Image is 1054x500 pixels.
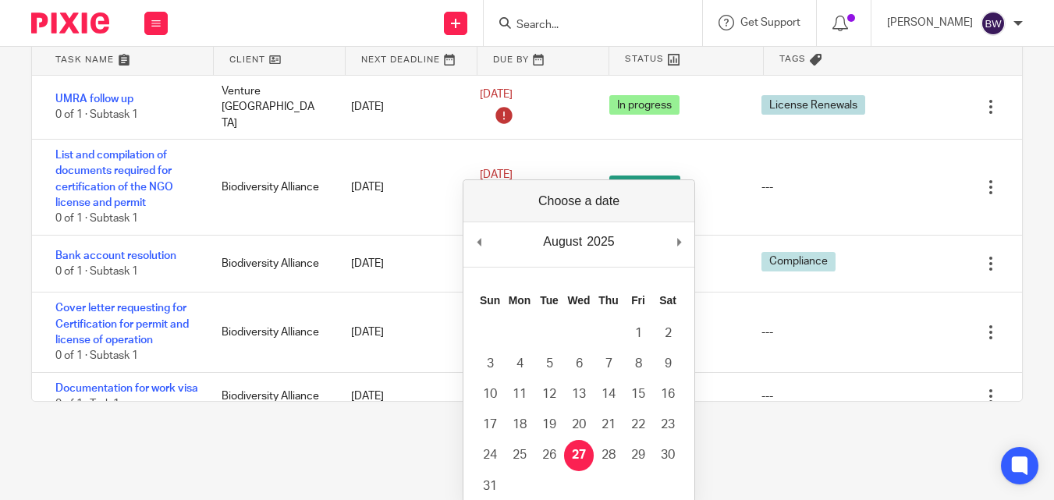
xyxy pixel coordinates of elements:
button: Previous Month [471,230,487,254]
div: Biodiversity Alliance [206,172,335,203]
span: 0 of 1 · Subtask 1 [55,213,138,224]
button: 17 [475,410,505,440]
div: 2025 [584,230,617,254]
span: [DATE] [480,89,513,100]
button: 26 [534,440,564,470]
div: [DATE] [335,317,465,348]
div: Biodiversity Alliance [206,248,335,279]
span: Not started [609,176,680,195]
button: 20 [564,410,594,440]
button: 28 [594,440,623,470]
div: [DATE] [335,91,465,122]
img: svg%3E [981,11,1006,36]
div: --- [761,388,773,404]
button: Next Month [671,230,687,254]
input: Search [515,19,655,33]
button: 14 [594,379,623,410]
span: 0 of 1 · Subtask 1 [55,110,138,121]
p: [PERSON_NAME] [887,15,973,30]
button: 27 [564,440,594,470]
button: 21 [594,410,623,440]
button: 23 [653,410,683,440]
abbr: Wednesday [568,294,591,307]
button: 12 [534,379,564,410]
abbr: Saturday [659,294,676,307]
button: 15 [623,379,653,410]
div: Venture [GEOGRAPHIC_DATA] [206,76,335,139]
button: 6 [564,349,594,379]
button: 2 [653,318,683,349]
div: Biodiversity Alliance [206,317,335,348]
span: 0 of 1 · Subtask 1 [55,266,138,277]
span: 0 of 1 · Task 1 [55,399,119,410]
span: [DATE] [480,169,513,180]
abbr: Monday [509,294,531,307]
button: 7 [594,349,623,379]
button: 19 [534,410,564,440]
div: [DATE] [335,381,465,412]
span: License Renewals [761,95,865,115]
button: 9 [653,349,683,379]
button: 29 [623,440,653,470]
button: 8 [623,349,653,379]
span: Status [625,52,664,66]
button: 4 [505,349,534,379]
div: [DATE] [335,248,465,279]
button: 16 [653,379,683,410]
button: 13 [564,379,594,410]
button: 1 [623,318,653,349]
span: Tags [779,52,806,66]
a: Documentation for work visa [55,383,198,394]
button: 11 [505,379,534,410]
button: 5 [534,349,564,379]
button: 22 [623,410,653,440]
abbr: Tuesday [540,294,559,307]
button: 10 [475,379,505,410]
button: 30 [653,440,683,470]
a: UMRA follow up [55,94,133,105]
img: Pixie [31,12,109,34]
button: 18 [505,410,534,440]
div: --- [761,324,773,340]
a: List and compilation of documents required for certification of the NGO license and permit [55,150,173,208]
span: Get Support [740,17,800,28]
span: 0 of 1 · Subtask 1 [55,351,138,362]
abbr: Thursday [598,294,618,307]
abbr: Sunday [480,294,500,307]
div: Biodiversity Alliance [206,381,335,412]
button: 24 [475,440,505,470]
button: 25 [505,440,534,470]
div: [DATE] [335,172,465,203]
div: August [541,230,584,254]
a: Bank account resolution [55,250,176,261]
span: Compliance [761,252,836,271]
a: Cover letter requesting for Certification for permit and license of operation [55,303,189,346]
abbr: Friday [631,294,645,307]
button: 3 [475,349,505,379]
div: --- [761,179,773,195]
span: In progress [609,95,680,115]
